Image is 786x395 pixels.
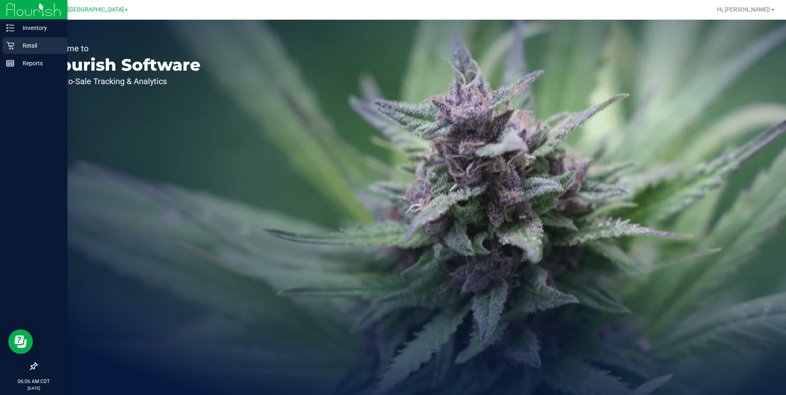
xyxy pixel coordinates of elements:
inline-svg: Reports [6,59,14,67]
span: Hi, [PERSON_NAME]! [717,6,770,13]
p: Inventory [14,23,64,33]
inline-svg: Inventory [6,24,14,32]
p: 06:06 AM CDT [4,378,64,385]
p: Reports [14,58,64,68]
inline-svg: Retail [6,41,14,50]
span: TX Austin [GEOGRAPHIC_DATA] [40,6,124,13]
p: Flourish Software [44,57,201,73]
p: Seed-to-Sale Tracking & Analytics [44,77,201,85]
iframe: Resource center [8,329,33,354]
p: [DATE] [4,385,64,391]
p: Welcome to [44,44,201,53]
p: Retail [14,41,64,51]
